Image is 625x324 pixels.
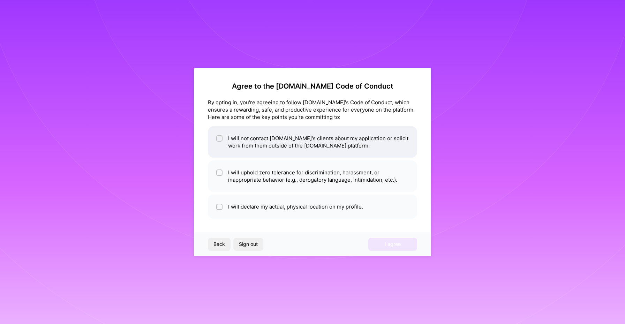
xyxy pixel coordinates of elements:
button: Sign out [233,238,263,250]
li: I will uphold zero tolerance for discrimination, harassment, or inappropriate behavior (e.g., der... [208,160,417,192]
h2: Agree to the [DOMAIN_NAME] Code of Conduct [208,82,417,90]
li: I will declare my actual, physical location on my profile. [208,195,417,219]
span: Back [213,241,225,248]
li: I will not contact [DOMAIN_NAME]'s clients about my application or solicit work from them outside... [208,126,417,158]
div: By opting in, you're agreeing to follow [DOMAIN_NAME]'s Code of Conduct, which ensures a rewardin... [208,99,417,121]
button: Back [208,238,231,250]
span: Sign out [239,241,258,248]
